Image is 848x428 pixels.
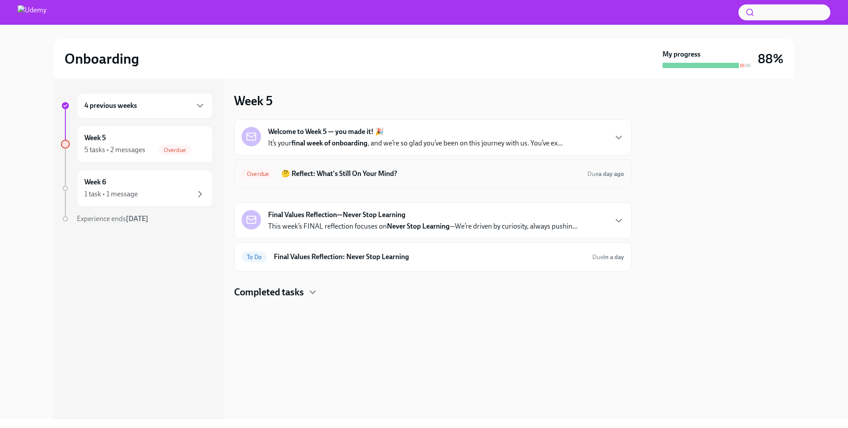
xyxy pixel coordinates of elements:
[662,50,700,59] strong: My progress
[274,252,585,262] h6: Final Values Reflection: Never Stop Learning
[234,93,273,109] h3: Week 5
[242,254,267,260] span: To Do
[758,51,784,67] h3: 88%
[592,253,624,261] span: Due
[281,169,580,179] h6: 🤔 Reflect: What's Still On Your Mind?
[77,214,148,223] span: Experience ends
[84,145,145,155] div: 5 tasks • 2 messages
[242,171,274,177] span: Overdue
[268,127,384,137] strong: Welcome to Week 5 — you made it! 🎉
[598,170,624,178] strong: a day ago
[126,214,148,223] strong: [DATE]
[18,5,46,19] img: Udemy
[592,253,624,261] span: September 10th, 2025 01:00
[268,210,405,220] strong: Final Values Reflection—Never Stop Learning
[234,286,632,299] div: Completed tasks
[603,253,624,261] strong: in a day
[61,170,213,207] a: Week 61 task • 1 message
[242,167,624,181] a: Overdue🤔 Reflect: What's Still On Your Mind?Duea day ago
[84,177,106,187] h6: Week 6
[84,133,106,143] h6: Week 5
[234,286,304,299] h4: Completed tasks
[268,138,563,148] p: It’s your , and we’re so glad you’ve been on this journey with us. You’ve ex...
[84,189,138,199] div: 1 task • 1 message
[268,222,578,231] p: This week’s FINAL reflection focuses on —We’re driven by curiosity, always pushin...
[242,250,624,264] a: To DoFinal Values Reflection: Never Stop LearningDuein a day
[61,126,213,163] a: Week 55 tasks • 2 messagesOverdue
[159,147,191,153] span: Overdue
[587,170,624,178] span: September 7th, 2025 01:00
[77,93,213,118] div: 4 previous weeks
[64,50,139,68] h2: Onboarding
[291,139,367,147] strong: final week of onboarding
[387,222,450,230] strong: Never Stop Learning
[84,101,137,111] h6: 4 previous weeks
[587,170,624,178] span: Due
